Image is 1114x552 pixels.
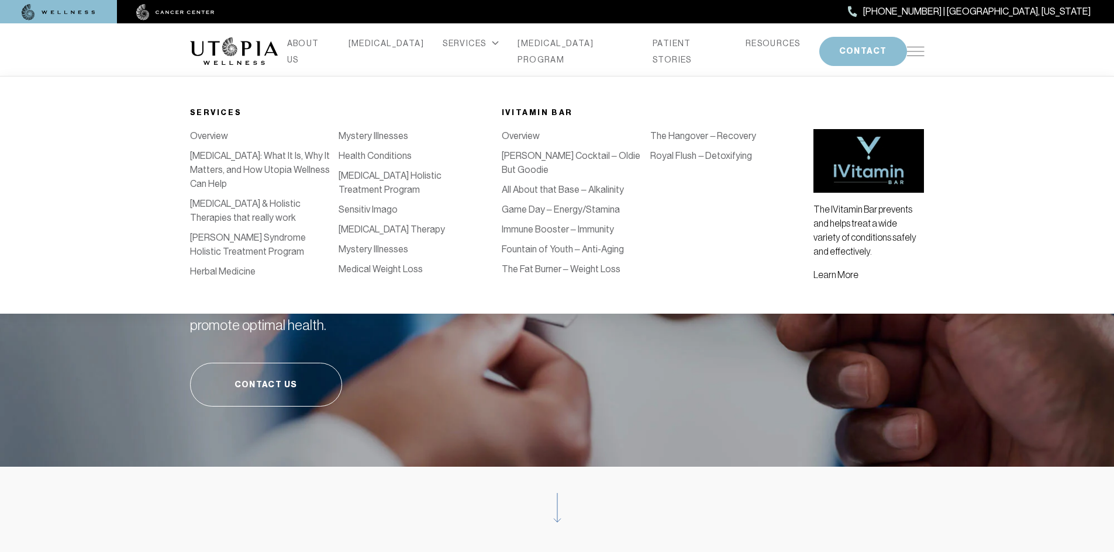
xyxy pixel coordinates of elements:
[502,244,624,255] a: Fountain of Youth – Anti-Aging
[339,170,442,195] a: [MEDICAL_DATA] Holistic Treatment Program
[502,263,620,275] a: The Fat Burner – Weight Loss
[819,37,907,66] button: CONTACT
[190,266,256,277] a: Herbal Medicine
[136,4,215,20] img: cancer center
[339,204,398,215] a: Sensitiv Imago
[488,130,564,141] a: IV Vitamin Therapy
[339,224,445,235] a: [MEDICAL_DATA] Therapy
[190,198,301,223] a: [MEDICAL_DATA] & Holistic Therapies that really work
[488,170,558,181] a: [MEDICAL_DATA]
[22,4,95,20] img: wellness
[349,35,425,51] a: [MEDICAL_DATA]
[190,150,330,189] a: [MEDICAL_DATA]: What It Is, Why It Matters, and How Utopia Wellness Can Help
[813,129,924,193] img: vitamin bar
[848,4,1091,19] a: [PHONE_NUMBER] | [GEOGRAPHIC_DATA], [US_STATE]
[650,150,752,161] a: Royal Flush – Detoxifying
[502,130,540,141] a: Overview
[190,37,278,65] img: logo
[650,130,756,141] a: The Hangover – Recovery
[502,224,614,235] a: Immune Booster – Immunity
[518,35,634,68] a: [MEDICAL_DATA] PROGRAM
[502,106,799,120] div: iVitamin Bar
[488,150,546,161] a: Detoxification
[813,269,858,280] a: Learn More
[339,150,412,161] a: Health Conditions
[190,106,488,120] div: Services
[502,184,624,195] a: All About that Base – Alkalinity
[190,232,306,257] a: [PERSON_NAME] Syndrome Holistic Treatment Program
[746,35,801,51] a: RESOURCES
[190,363,342,407] a: Contact Us
[813,202,924,258] p: The IVitamin Bar prevents and helps treat a wide variety of conditions safely and effectively.
[502,150,640,175] a: [PERSON_NAME] Cocktail – Oldie But Goodie
[339,244,408,255] a: Mystery Illnesses
[863,4,1091,19] span: [PHONE_NUMBER] | [GEOGRAPHIC_DATA], [US_STATE]
[339,130,408,141] a: Mystery Illnesses
[653,35,727,68] a: PATIENT STORIES
[488,190,558,201] a: [MEDICAL_DATA]
[339,263,423,275] a: Medical Weight Loss
[502,204,620,215] a: Game Day – Energy/Stamina
[287,35,330,68] a: ABOUT US
[190,130,228,141] a: Overview
[907,47,925,56] img: icon-hamburger
[488,210,584,221] a: Bio-Identical Hormones
[443,35,499,51] div: SERVICES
